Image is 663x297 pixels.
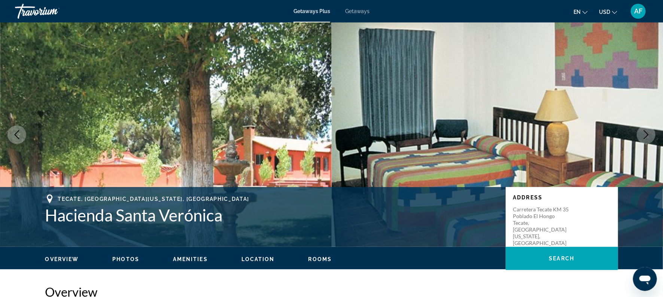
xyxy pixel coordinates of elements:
[513,206,573,247] p: Carretera Tecate KM 35 Poblado el Hongo Tecate, [GEOGRAPHIC_DATA][US_STATE], [GEOGRAPHIC_DATA]
[173,256,208,262] span: Amenities
[574,9,581,15] span: en
[637,125,656,144] button: Next image
[574,6,588,17] button: Change language
[506,247,618,270] button: Search
[241,256,275,263] button: Location
[15,1,90,21] a: Travorium
[241,256,275,262] span: Location
[308,256,332,262] span: Rooms
[45,205,498,225] h1: Hacienda Santa Verónica
[45,256,79,262] span: Overview
[112,256,139,262] span: Photos
[173,256,208,263] button: Amenities
[308,256,332,263] button: Rooms
[634,7,642,15] span: AF
[112,256,139,263] button: Photos
[294,8,330,14] a: Getaways Plus
[345,8,369,14] a: Getaways
[599,6,617,17] button: Change currency
[513,195,611,200] p: Address
[7,125,26,144] button: Previous image
[58,196,250,202] span: Tecate, [GEOGRAPHIC_DATA][US_STATE], [GEOGRAPHIC_DATA]
[45,256,79,263] button: Overview
[599,9,610,15] span: USD
[629,3,648,19] button: User Menu
[549,255,575,261] span: Search
[633,267,657,291] iframe: Button to launch messaging window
